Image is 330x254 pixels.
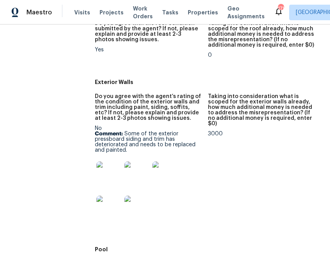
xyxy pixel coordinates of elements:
h5: Do you agree with the agent’s rating of the condition of the exterior walls and trim including pa... [95,94,202,121]
div: 171 [278,5,283,12]
b: Comment: [95,131,123,137]
h5: Pool [95,245,321,253]
div: 0 [208,53,315,58]
h5: Taking into consideration what is scoped for the exterior walls already, how much additional mone... [208,94,315,126]
span: Tasks [162,10,178,15]
p: Some of the exterior pressboard siding and trim has deteriorated and needs to be replaced and pai... [95,131,202,153]
div: Yes [95,47,202,53]
span: Projects [100,9,124,16]
span: Visits [74,9,90,16]
div: 3000 [208,131,315,137]
h5: Taking into consideration what is scoped for the roof already, how much additional money is neede... [208,21,315,48]
span: Geo Assignments [227,5,265,20]
span: Work Orders [133,5,153,20]
h5: Exterior Walls [95,78,321,86]
h5: Do you agree with the roof condition submitted by the agent? If not, please explain and provide a... [95,21,202,42]
span: Properties [188,9,218,16]
div: No [95,126,202,225]
span: Maestro [26,9,52,16]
